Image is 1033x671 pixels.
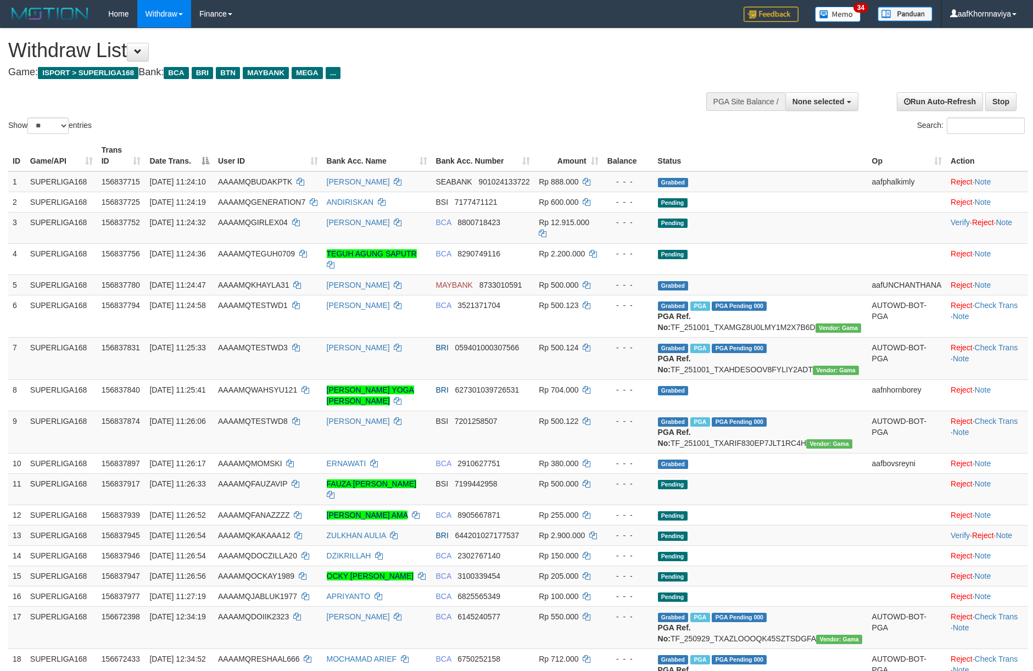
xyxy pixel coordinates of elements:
[327,343,390,352] a: [PERSON_NAME]
[216,67,240,79] span: BTN
[658,198,688,208] span: Pending
[436,343,449,352] span: BRI
[539,198,578,206] span: Rp 600.000
[658,572,688,581] span: Pending
[953,354,969,363] a: Note
[946,473,1028,505] td: ·
[327,177,390,186] a: [PERSON_NAME]
[951,592,973,601] a: Reject
[8,606,26,648] td: 17
[654,140,868,171] th: Status
[218,459,282,468] span: AAAAMQMOMSKI
[658,460,689,469] span: Grabbed
[712,344,767,353] span: PGA Pending
[218,218,288,227] span: AAAAMQGIRLEX04
[457,218,500,227] span: Copy 8800718423 to clipboard
[712,417,767,427] span: PGA Pending
[539,177,578,186] span: Rp 888.000
[192,67,213,79] span: BRI
[102,177,140,186] span: 156837715
[539,551,578,560] span: Rp 150.000
[243,67,289,79] span: MAYBANK
[996,218,1013,227] a: Note
[975,301,1018,310] a: Check Trans
[8,525,26,545] td: 13
[607,279,649,290] div: - - -
[658,480,688,489] span: Pending
[8,473,26,505] td: 11
[917,118,1025,134] label: Search:
[8,545,26,566] td: 14
[946,505,1028,525] td: ·
[658,219,688,228] span: Pending
[26,275,97,295] td: SUPERLIGA168
[149,551,205,560] span: [DATE] 11:26:54
[972,218,994,227] a: Reject
[975,511,991,519] a: Note
[149,249,205,258] span: [DATE] 11:24:36
[327,511,408,519] a: [PERSON_NAME] AMA
[946,212,1028,243] td: · ·
[149,177,205,186] span: [DATE] 11:24:10
[327,479,416,488] a: FAUZA [PERSON_NAME]
[951,177,973,186] a: Reject
[149,572,205,580] span: [DATE] 11:26:56
[149,592,205,601] span: [DATE] 11:27:19
[218,177,292,186] span: AAAAMQBUDAKPTK
[951,551,973,560] a: Reject
[654,606,868,648] td: TF_250929_TXAZLOOOQK45SZTSDGFA
[26,606,97,648] td: SUPERLIGA168
[149,301,205,310] span: [DATE] 11:24:58
[8,453,26,473] td: 10
[218,531,291,540] span: AAAAMQKAKAAA12
[102,281,140,289] span: 156837780
[27,118,69,134] select: Showentries
[327,218,390,227] a: [PERSON_NAME]
[975,479,991,488] a: Note
[946,192,1028,212] td: ·
[972,531,994,540] a: Reject
[26,212,97,243] td: SUPERLIGA168
[149,531,205,540] span: [DATE] 11:26:54
[102,218,140,227] span: 156837752
[539,531,585,540] span: Rp 2.900.000
[607,530,649,541] div: - - -
[690,417,710,427] span: Marked by aafmaleo
[607,478,649,489] div: - - -
[654,411,868,453] td: TF_251001_TXARIF830EP7JLT1RC4H
[8,171,26,192] td: 1
[947,118,1025,134] input: Search:
[975,281,991,289] a: Note
[806,439,852,449] span: Vendor URL: https://trx31.1velocity.biz
[8,67,678,78] h4: Game: Bank:
[8,243,26,275] td: 4
[539,343,578,352] span: Rp 500.124
[457,572,500,580] span: Copy 3100339454 to clipboard
[539,385,578,394] span: Rp 704.000
[816,323,862,333] span: Vendor URL: https://trx31.1velocity.biz
[539,511,578,519] span: Rp 255.000
[149,281,205,289] span: [DATE] 11:24:47
[539,281,578,289] span: Rp 500.000
[658,592,688,602] span: Pending
[26,411,97,453] td: SUPERLIGA168
[26,566,97,586] td: SUPERLIGA168
[951,572,973,580] a: Reject
[946,453,1028,473] td: ·
[455,531,520,540] span: Copy 644201027177537 to clipboard
[539,479,578,488] span: Rp 500.000
[658,511,688,521] span: Pending
[26,337,97,379] td: SUPERLIGA168
[327,249,417,258] a: TEGUH AGUNG SAPUTR
[815,7,861,22] img: Button%20Memo.svg
[8,379,26,411] td: 8
[26,192,97,212] td: SUPERLIGA168
[868,295,946,337] td: AUTOWD-BOT-PGA
[218,343,288,352] span: AAAAMQTESTWD3
[975,417,1018,426] a: Check Trans
[951,343,973,352] a: Reject
[946,379,1028,411] td: ·
[975,343,1018,352] a: Check Trans
[102,511,140,519] span: 156837939
[534,140,603,171] th: Amount: activate to sort column ascending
